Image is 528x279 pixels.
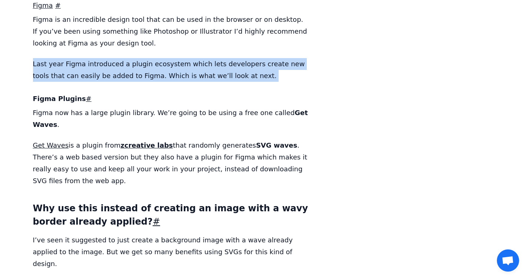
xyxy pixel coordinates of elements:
[33,1,53,9] a: Figma
[33,58,309,82] p: Last year Figma introduced a plugin ecosystem which lets developers create new tools that can eas...
[497,249,519,272] div: Open chat
[256,141,297,149] strong: SVG waves
[33,139,309,187] p: is a plugin from that randomly generates . There’s a web based version but they also have a plugi...
[33,14,309,49] p: Figma is an incredible design tool that can be used in the browser or on desktop. If you’ve been ...
[120,141,173,149] a: zcreative labs
[33,109,308,128] strong: Get Waves
[33,107,309,131] p: Figma now has a large plugin library. We’re going to be using a free one called .
[33,202,309,228] h3: Why use this instead of creating an image with a wavy border already applied?
[55,1,61,9] a: #
[33,94,309,104] h4: Figma Plugins
[86,95,92,102] a: #
[153,216,160,227] a: #
[33,141,69,149] a: Get Waves
[33,234,309,270] p: I’ve seen it suggested to just create a background image with a wave already applied to the image...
